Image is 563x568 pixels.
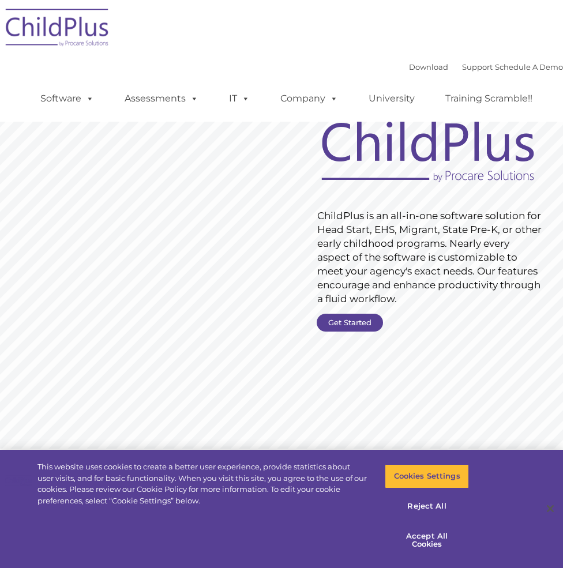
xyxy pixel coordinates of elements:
font: | [409,62,563,72]
a: Schedule A Demo [495,62,563,72]
a: Support [462,62,493,72]
a: Download [409,62,448,72]
a: Training Scramble!! [434,87,544,110]
rs-layer: ChildPlus is an all-in-one software solution for Head Start, EHS, Migrant, State Pre-K, or other ... [317,209,542,306]
button: Reject All [385,494,469,518]
button: Cookies Settings [385,464,469,488]
a: Get Started [317,314,383,332]
a: IT [217,87,261,110]
a: Software [29,87,106,110]
a: Assessments [113,87,210,110]
a: Company [269,87,350,110]
div: This website uses cookies to create a better user experience, provide statistics about user visit... [37,461,368,506]
button: Close [538,496,563,521]
button: Accept All Cookies [385,524,469,556]
a: University [357,87,426,110]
